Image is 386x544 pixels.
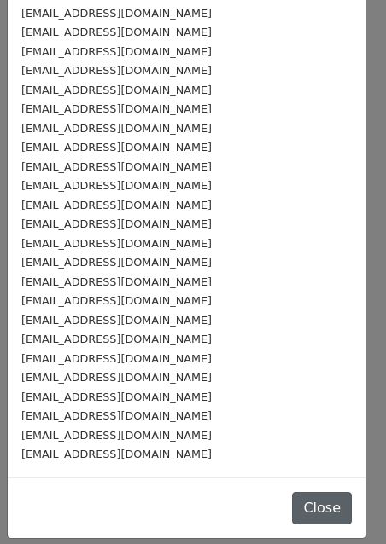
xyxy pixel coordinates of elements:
small: [EMAIL_ADDRESS][DOMAIN_NAME] [21,237,212,250]
small: [EMAIL_ADDRESS][DOMAIN_NAME] [21,84,212,96]
small: [EMAIL_ADDRESS][DOMAIN_NAME] [21,141,212,153]
iframe: Chat Widget [301,462,386,544]
small: [EMAIL_ADDRESS][DOMAIN_NAME] [21,429,212,442]
small: [EMAIL_ADDRESS][DOMAIN_NAME] [21,409,212,422]
button: Close [292,492,352,524]
small: [EMAIL_ADDRESS][DOMAIN_NAME] [21,179,212,192]
small: [EMAIL_ADDRESS][DOMAIN_NAME] [21,26,212,38]
small: [EMAIL_ADDRESS][DOMAIN_NAME] [21,314,212,327]
small: [EMAIL_ADDRESS][DOMAIN_NAME] [21,275,212,288]
small: [EMAIL_ADDRESS][DOMAIN_NAME] [21,102,212,115]
small: [EMAIL_ADDRESS][DOMAIN_NAME] [21,352,212,365]
small: [EMAIL_ADDRESS][DOMAIN_NAME] [21,256,212,269]
small: [EMAIL_ADDRESS][DOMAIN_NAME] [21,391,212,403]
small: [EMAIL_ADDRESS][DOMAIN_NAME] [21,294,212,307]
small: [EMAIL_ADDRESS][DOMAIN_NAME] [21,122,212,135]
small: [EMAIL_ADDRESS][DOMAIN_NAME] [21,7,212,20]
small: [EMAIL_ADDRESS][DOMAIN_NAME] [21,64,212,77]
small: [EMAIL_ADDRESS][DOMAIN_NAME] [21,448,212,460]
small: [EMAIL_ADDRESS][DOMAIN_NAME] [21,333,212,345]
small: [EMAIL_ADDRESS][DOMAIN_NAME] [21,199,212,211]
small: [EMAIL_ADDRESS][DOMAIN_NAME] [21,217,212,230]
small: [EMAIL_ADDRESS][DOMAIN_NAME] [21,45,212,58]
small: [EMAIL_ADDRESS][DOMAIN_NAME] [21,371,212,384]
small: [EMAIL_ADDRESS][DOMAIN_NAME] [21,160,212,173]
